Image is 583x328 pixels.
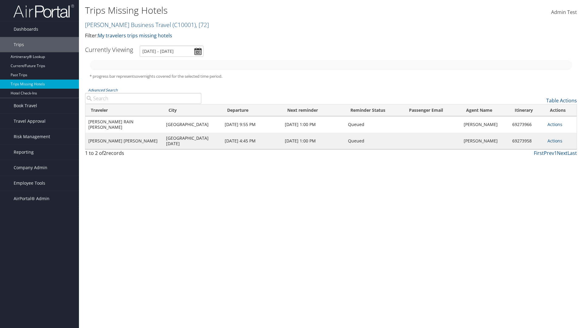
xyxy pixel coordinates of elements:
[163,116,222,133] td: [GEOGRAPHIC_DATA]
[85,21,209,29] a: [PERSON_NAME] Business Travel
[345,133,404,149] td: Queued
[557,150,568,156] a: Next
[88,87,118,93] a: Advanced Search
[222,104,282,116] th: Departure: activate to sort column ascending
[85,116,163,133] td: [PERSON_NAME] RAIN [PERSON_NAME]
[544,104,577,116] th: Actions
[85,133,163,149] td: [PERSON_NAME] [PERSON_NAME]
[544,150,554,156] a: Prev
[461,133,509,149] td: [PERSON_NAME]
[85,46,133,54] h3: Currently Viewing
[534,150,544,156] a: First
[568,150,577,156] a: Last
[554,150,557,156] a: 1
[222,116,282,133] td: [DATE] 9:55 PM
[196,21,209,29] span: , [ 72 ]
[546,97,577,104] a: Table Actions
[85,4,413,17] h1: Trips Missing Hotels
[509,104,544,116] th: Itinerary
[90,73,572,79] h5: * progress bar represents overnights covered for the selected time period.
[14,98,37,113] span: Book Travel
[172,21,196,29] span: ( C10001 )
[461,116,509,133] td: [PERSON_NAME]
[85,104,163,116] th: Traveler: activate to sort column ascending
[461,104,509,116] th: Agent Name
[509,116,544,133] td: 69273966
[140,46,203,57] input: [DATE] - [DATE]
[547,121,562,127] a: Actions
[345,116,404,133] td: Queued
[282,104,345,116] th: Next reminder
[85,149,201,160] div: 1 to 2 of records
[14,129,50,144] span: Risk Management
[509,133,544,149] td: 69273958
[547,138,562,144] a: Actions
[163,104,222,116] th: City: activate to sort column ascending
[551,9,577,15] span: Admin Test
[163,133,222,149] td: [GEOGRAPHIC_DATA][DATE]
[222,133,282,149] td: [DATE] 4:45 PM
[345,104,404,116] th: Reminder Status
[14,114,46,129] span: Travel Approval
[85,93,201,104] input: Advanced Search
[404,104,461,116] th: Passenger Email: activate to sort column ascending
[14,37,24,52] span: Trips
[14,160,47,175] span: Company Admin
[14,191,49,206] span: AirPortal® Admin
[282,133,345,149] td: [DATE] 1:00 PM
[14,145,34,160] span: Reporting
[104,150,106,156] span: 2
[85,32,413,40] p: Filter:
[98,32,172,39] a: My travelers trips missing hotels
[14,176,45,191] span: Employee Tools
[13,4,74,18] img: airportal-logo.png
[282,116,345,133] td: [DATE] 1:00 PM
[551,3,577,22] a: Admin Test
[14,22,38,37] span: Dashboards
